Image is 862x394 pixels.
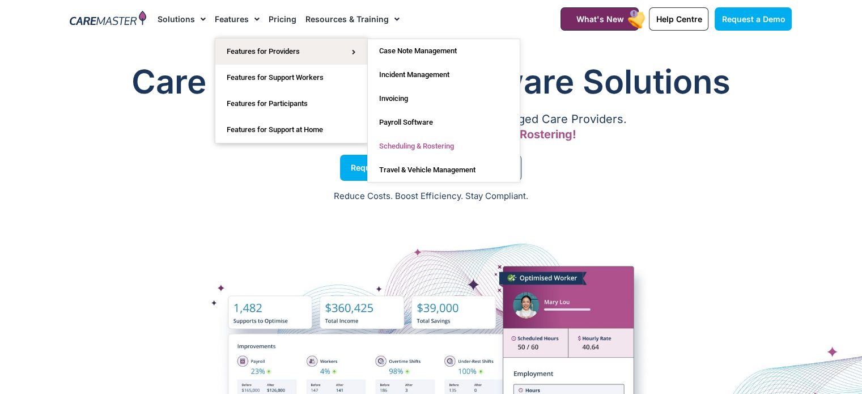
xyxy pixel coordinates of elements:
a: Help Centre [649,7,708,31]
a: Request a Demo [715,7,792,31]
a: Features for Providers [215,39,367,65]
a: Features for Support Workers [215,65,367,91]
p: A Comprehensive Software Ecosystem for NDIS & Aged Care Providers. [70,116,792,123]
span: Help Centre [656,14,702,24]
span: What's New [576,14,623,24]
ul: Features for Providers [367,39,520,183]
a: Incident Management [368,63,520,87]
a: Invoicing [368,87,520,111]
a: Case Note Management [368,39,520,63]
a: What's New [560,7,639,31]
img: CareMaster Logo [70,11,146,28]
a: Travel & Vehicle Management [368,158,520,182]
a: Scheduling & Rostering [368,134,520,158]
a: Payroll Software [368,111,520,134]
a: Request a Demo [340,155,427,181]
ul: Features [215,38,368,143]
span: Request a Demo [351,165,415,171]
a: Features for Participants [215,91,367,117]
p: Reduce Costs. Boost Efficiency. Stay Compliant. [7,190,855,203]
span: Request a Demo [721,14,785,24]
h1: Care Management Software Solutions [70,59,792,104]
a: Features for Support at Home [215,117,367,143]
